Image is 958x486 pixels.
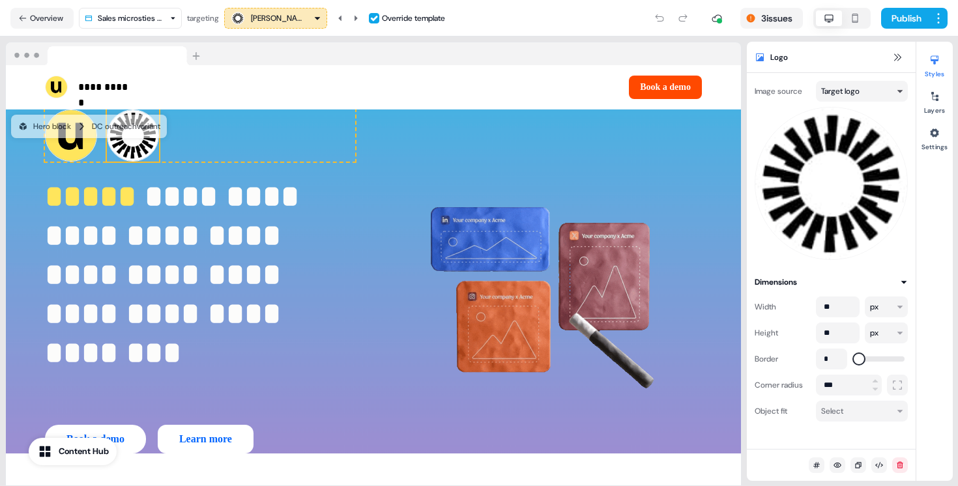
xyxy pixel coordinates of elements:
button: [PERSON_NAME] [224,8,327,29]
div: Book a demo [379,76,702,99]
button: Settings [916,122,953,151]
div: Object fit [755,401,811,422]
div: Border [755,349,811,369]
button: Content Hub [29,438,117,465]
button: Layers [916,86,953,115]
img: Browser topbar [6,42,206,66]
img: Image [392,126,702,436]
div: Override template [382,12,445,25]
div: Height [755,322,811,343]
span: Logo [770,51,788,64]
div: Sales microsties outreach [98,12,165,25]
button: Publish [881,8,929,29]
div: px [870,300,878,313]
button: Select [816,401,908,422]
div: Image source [755,81,811,102]
div: Dimensions [755,276,797,289]
div: px [870,326,878,339]
div: Book a demoLearn more [45,425,355,453]
button: Learn more [158,425,254,453]
div: [PERSON_NAME] [251,12,303,25]
div: Corner radius [755,375,811,395]
div: Select [821,405,843,418]
button: Book a demo [45,425,146,453]
div: Hero block [18,120,71,133]
button: Styles [916,50,953,78]
div: Image [392,109,702,453]
div: targeting [187,12,219,25]
div: DC outreach variant [92,120,160,133]
button: Book a demo [629,76,702,99]
div: Width [755,296,811,317]
button: 3issues [740,8,803,29]
div: Content Hub [59,445,109,458]
button: Overview [10,8,74,29]
div: Target logo [821,85,860,98]
button: Dimensions [755,276,908,289]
